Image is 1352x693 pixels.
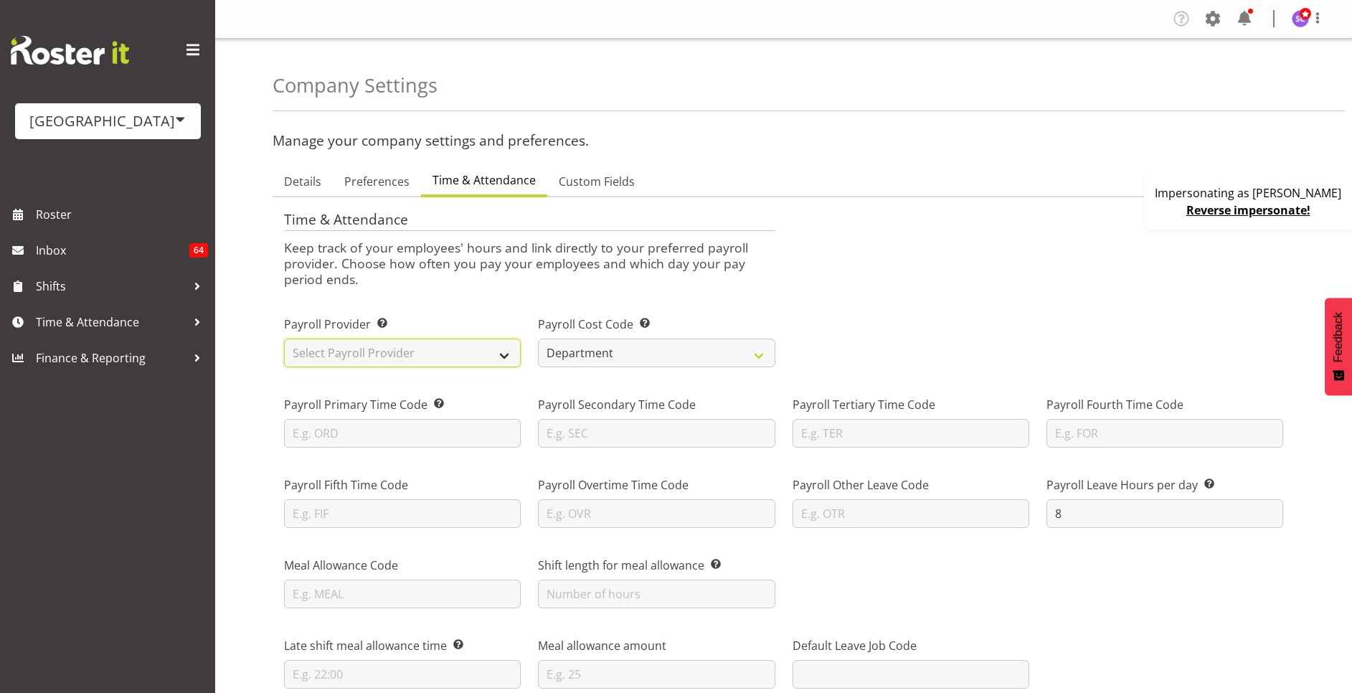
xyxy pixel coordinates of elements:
[284,396,521,413] label: Payroll Primary Time Code
[538,476,775,494] label: Payroll Overtime Time Code
[793,637,1029,654] label: Default Leave Job Code
[284,212,775,232] h4: Time & Attendance
[1155,184,1341,202] p: Impersonating as [PERSON_NAME]
[538,499,775,528] input: E.g. OVR
[284,637,521,654] label: Late shift meal allowance time
[1292,10,1309,27] img: stephen-cook564.jpg
[36,204,208,225] span: Roster
[284,240,775,287] p: Keep track of your employees' hours and link directly to your preferred payroll provider. Choose ...
[538,637,775,654] label: Meal allowance amount
[538,316,775,333] label: Payroll Cost Code
[36,275,186,297] span: Shifts
[1325,298,1352,395] button: Feedback - Show survey
[793,419,1029,448] input: E.g. TER
[538,580,775,608] input: Number of hours
[284,173,321,190] span: Details
[1186,202,1310,218] a: Reverse impersonate!
[36,347,186,369] span: Finance & Reporting
[538,419,775,448] input: E.g. SEC
[538,396,775,413] label: Payroll Secondary Time Code
[284,660,521,689] input: E.g. 22:00
[284,316,521,333] label: Payroll Provider
[273,75,438,97] h2: Company Settings
[1046,419,1283,448] input: E.g. FOR
[284,557,521,574] label: Meal Allowance Code
[344,173,410,190] span: Preferences
[538,660,775,689] input: E.g. 25
[1046,396,1283,413] label: Payroll Fourth Time Code
[29,110,186,132] div: [GEOGRAPHIC_DATA]
[36,240,189,261] span: Inbox
[793,499,1029,528] input: E.g. OTR
[793,476,1029,494] label: Payroll Other Leave Code
[11,36,129,65] img: Rosterit website logo
[538,557,775,574] label: Shift length for meal allowance
[1046,476,1283,494] label: Payroll Leave Hours per day
[284,499,521,528] input: E.g. FIF
[1332,312,1345,362] span: Feedback
[284,580,521,608] input: E.g. MEAL
[793,396,1029,413] label: Payroll Tertiary Time Code
[284,476,521,494] label: Payroll Fifth Time Code
[189,243,208,258] span: 64
[284,419,521,448] input: E.g. ORD
[432,171,536,189] span: Time & Attendance
[273,133,1295,148] h3: Manage your company settings and preferences.
[559,173,635,190] span: Custom Fields
[36,311,186,333] span: Time & Attendance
